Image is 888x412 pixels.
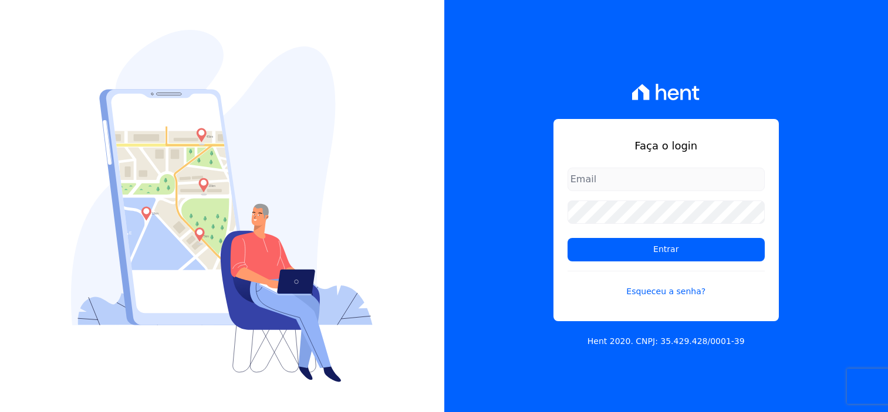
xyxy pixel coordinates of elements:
[568,238,765,261] input: Entrar
[568,271,765,298] a: Esqueceu a senha?
[568,168,765,191] input: Email
[588,335,745,348] p: Hent 2020. CNPJ: 35.429.428/0001-39
[71,30,373,382] img: Login
[568,138,765,154] h1: Faça o login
